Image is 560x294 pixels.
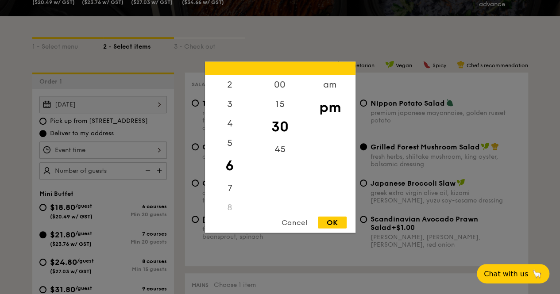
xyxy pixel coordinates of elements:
[205,198,255,217] div: 8
[305,94,355,120] div: pm
[273,216,316,228] div: Cancel
[255,114,305,139] div: 30
[205,94,255,114] div: 3
[205,153,255,178] div: 6
[318,216,347,228] div: OK
[205,114,255,133] div: 4
[205,133,255,153] div: 5
[484,270,528,278] span: Chat with us
[205,178,255,198] div: 7
[255,139,305,159] div: 45
[305,75,355,94] div: am
[255,75,305,94] div: 00
[255,94,305,114] div: 15
[205,75,255,94] div: 2
[532,269,542,279] span: 🦙
[477,264,549,283] button: Chat with us🦙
